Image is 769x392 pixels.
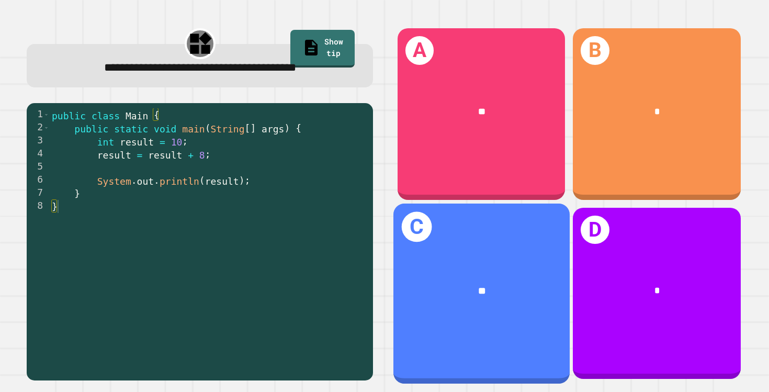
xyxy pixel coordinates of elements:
h1: A [405,36,434,65]
div: 3 [27,135,50,148]
h1: C [401,211,431,241]
div: 4 [27,148,50,161]
div: 8 [27,200,50,213]
span: Toggle code folding, rows 2 through 7 [43,121,49,135]
div: 2 [27,121,50,135]
h1: B [581,36,609,65]
a: Show tip [290,30,355,68]
span: Toggle code folding, rows 1 through 8 [43,108,49,121]
div: 1 [27,108,50,121]
div: 5 [27,161,50,174]
h1: D [581,216,609,244]
div: 7 [27,187,50,200]
div: 6 [27,174,50,187]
